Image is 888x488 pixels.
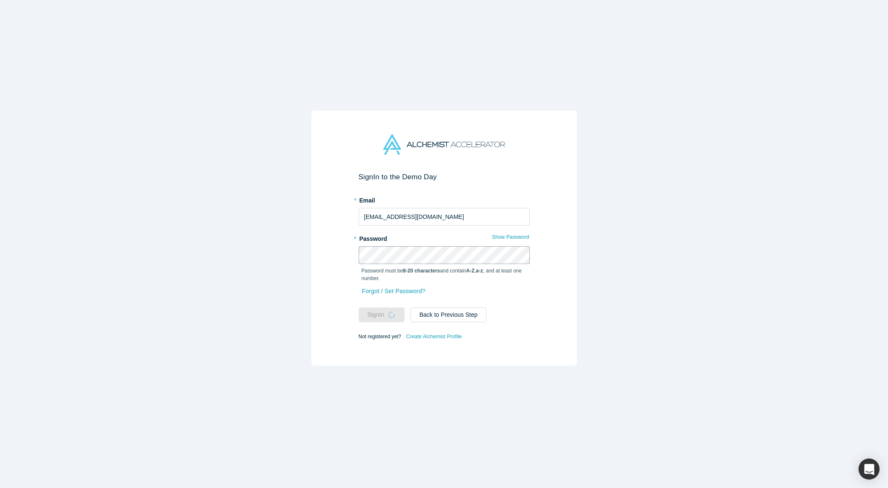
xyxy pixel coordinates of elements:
[466,268,475,274] strong: A-Z
[362,284,426,299] a: Forgot / Set Password?
[491,232,529,243] button: Show Password
[359,307,405,322] button: SignIn
[359,334,401,340] span: Not registered yet?
[359,193,530,205] label: Email
[383,134,504,155] img: Alchemist Accelerator Logo
[359,173,530,181] h2: Sign In to the Demo Day
[410,307,486,322] button: Back to Previous Step
[362,267,527,282] p: Password must be and contain , , and at least one number.
[405,331,462,342] a: Create Alchemist Profile
[359,232,530,243] label: Password
[403,268,440,274] strong: 8-20 characters
[476,268,483,274] strong: a-z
